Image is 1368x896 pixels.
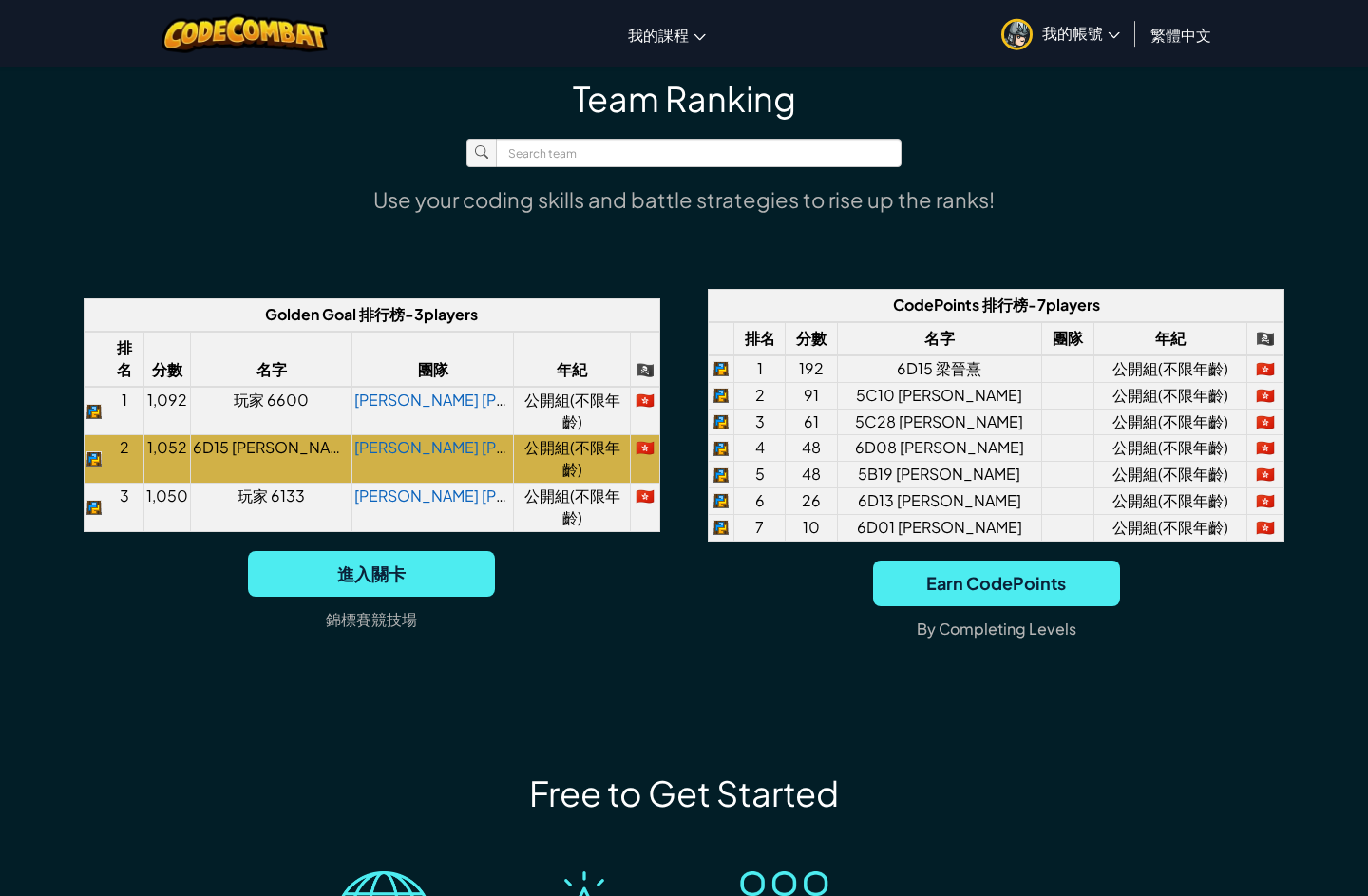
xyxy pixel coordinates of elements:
[630,332,659,387] th: 🏴‍☠️
[373,186,995,213] div: Use your coding skills and battle strategies to rise up the ranks!
[144,484,191,532] td: 1,050
[359,304,405,324] span: 排行榜
[982,295,1028,315] span: 排行榜
[733,435,785,462] td: 4
[191,435,352,484] td: 6D15 [PERSON_NAME]
[893,295,979,315] span: CodePoints
[1093,355,1246,382] td: 公開組(不限年齡)
[354,390,606,410] a: [PERSON_NAME] [PERSON_NAME]
[1246,382,1283,409] td: Hong Kong
[529,772,839,814] div: Free to Get Started
[144,435,191,484] td: 1,052
[837,435,1041,462] td: 6D08 [PERSON_NAME]
[405,304,414,324] span: -
[85,387,104,435] td: python
[326,604,417,635] p: 錦標賽競技場
[1246,488,1283,515] td: Hong Kong
[837,322,1041,355] th: 名字
[1093,322,1246,355] th: 年紀
[837,488,1041,515] td: 6D13 [PERSON_NAME]
[1093,462,1246,488] td: 公開組(不限年齡)
[1046,295,1100,315] span: players
[1042,23,1120,43] span: 我的帳號
[786,382,837,409] td: 91
[496,139,902,167] input: Search team
[917,614,1076,644] p: By Completing Levels
[786,435,837,462] td: 48
[1246,409,1283,435] td: Hong Kong
[630,387,659,435] td: Hong Kong
[1028,295,1037,315] span: -
[786,488,837,515] td: 26
[1141,9,1221,60] a: 繁體中文
[733,382,785,409] td: 2
[104,387,144,435] td: 1
[248,551,495,597] a: 進入關卡
[354,437,606,457] a: [PERSON_NAME] [PERSON_NAME]
[161,14,328,53] img: CodeCombat logo
[1042,322,1093,355] th: 團隊
[709,462,734,488] td: python
[191,332,352,387] th: 名字
[733,462,785,488] td: 5
[104,435,144,484] td: 2
[373,77,995,232] div: Team Ranking
[1093,409,1246,435] td: 公開組(不限年齡)
[709,409,734,435] td: python
[1246,355,1283,382] td: Hong Kong
[1246,514,1283,541] td: Hong Kong
[992,4,1130,64] a: 我的帳號
[1093,382,1246,409] td: 公開組(不限年齡)
[786,462,837,488] td: 48
[352,332,514,387] th: 團隊
[144,332,191,387] th: 分數
[786,409,837,435] td: 61
[1001,19,1033,50] img: avatar
[514,484,630,532] td: 公開組(不限年齡)
[104,332,144,387] th: 排名
[1037,295,1046,315] span: 7
[733,409,785,435] td: 3
[104,484,144,532] td: 3
[733,488,785,515] td: 6
[1093,488,1246,515] td: 公開組(不限年齡)
[709,355,734,382] td: python
[1246,322,1283,355] th: 🏴‍☠️
[628,25,689,45] span: 我的課程
[630,435,659,484] td: Hong Kong
[414,304,424,324] span: 3
[837,514,1041,541] td: 6D01 [PERSON_NAME]
[837,462,1041,488] td: 5B19 [PERSON_NAME]
[1150,25,1211,45] span: 繁體中文
[837,355,1041,382] td: 6D15 梁晉熹
[85,435,104,484] td: python
[1246,462,1283,488] td: Hong Kong
[786,514,837,541] td: 10
[733,514,785,541] td: 7
[191,484,352,532] td: 玩家 6133
[1246,435,1283,462] td: Hong Kong
[630,484,659,532] td: Hong Kong
[85,484,104,532] td: python
[514,435,630,484] td: 公開組(不限年齡)
[786,355,837,382] td: 192
[709,435,734,462] td: python
[354,486,606,505] a: [PERSON_NAME] [PERSON_NAME]
[873,561,1120,606] a: Earn CodePoints
[837,409,1041,435] td: 5C28 [PERSON_NAME]
[265,304,356,324] span: Golden Goal
[191,387,352,435] td: 玩家 6600
[514,387,630,435] td: 公開組(不限年齡)
[709,382,734,409] td: python
[144,387,191,435] td: 1,092
[837,382,1041,409] td: 5C10 [PERSON_NAME]
[786,322,837,355] th: 分數
[1093,435,1246,462] td: 公開組(不限年齡)
[709,488,734,515] td: python
[514,332,630,387] th: 年紀
[733,322,785,355] th: 排名
[424,304,478,324] span: players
